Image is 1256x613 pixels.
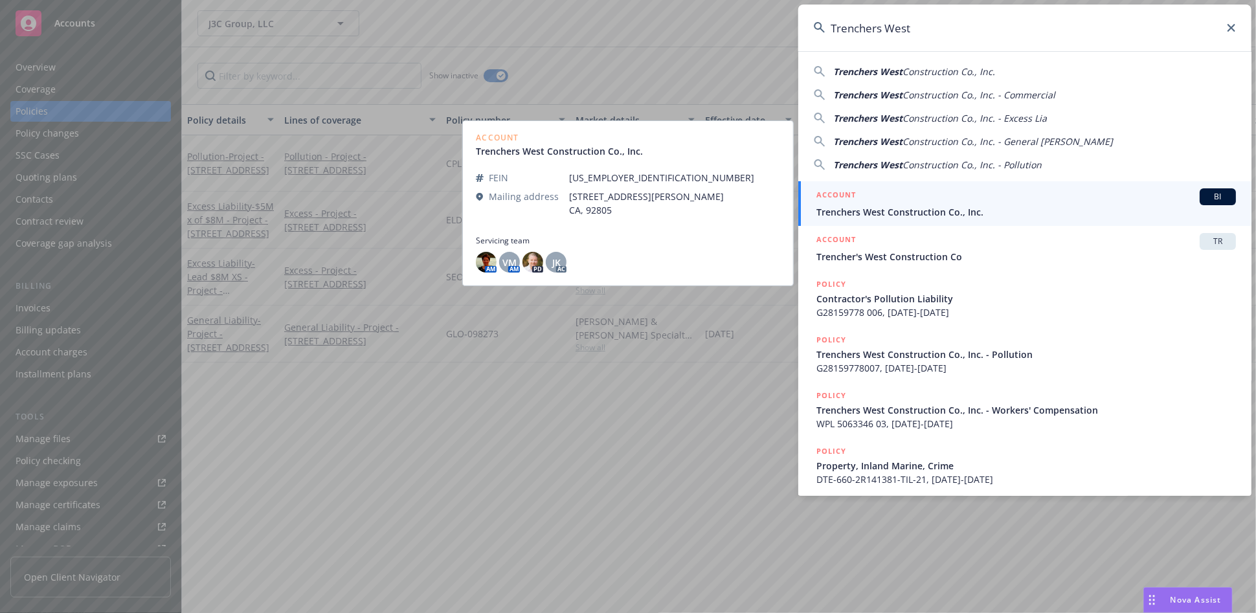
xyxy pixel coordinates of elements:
[903,65,995,78] span: Construction Co., Inc.
[816,292,1236,306] span: Contractor's Pollution Liability
[816,445,846,458] h5: POLICY
[798,181,1251,226] a: ACCOUNTBITrenchers West Construction Co., Inc.
[816,361,1236,375] span: G28159778007, [DATE]-[DATE]
[816,417,1236,430] span: WPL 5063346 03, [DATE]-[DATE]
[798,438,1251,493] a: POLICYProperty, Inland Marine, CrimeDTE-660-2R141381-TIL-21, [DATE]-[DATE]
[1205,236,1231,247] span: TR
[798,326,1251,382] a: POLICYTrenchers West Construction Co., Inc. - PollutionG28159778007, [DATE]-[DATE]
[816,389,846,402] h5: POLICY
[1143,587,1233,613] button: Nova Assist
[903,89,1055,101] span: Construction Co., Inc. - Commercial
[903,112,1047,124] span: Construction Co., Inc. - Excess Lia
[816,459,1236,473] span: Property, Inland Marine, Crime
[903,159,1042,171] span: Construction Co., Inc. - Pollution
[798,271,1251,326] a: POLICYContractor's Pollution LiabilityG28159778 006, [DATE]-[DATE]
[816,233,856,249] h5: ACCOUNT
[816,188,856,204] h5: ACCOUNT
[816,205,1236,219] span: Trenchers West Construction Co., Inc.
[1205,191,1231,203] span: BI
[833,65,903,78] span: Trenchers West
[1144,588,1160,612] div: Drag to move
[1171,594,1222,605] span: Nova Assist
[903,135,1113,148] span: Construction Co., Inc. - General [PERSON_NAME]
[798,382,1251,438] a: POLICYTrenchers West Construction Co., Inc. - Workers' CompensationWPL 5063346 03, [DATE]-[DATE]
[816,403,1236,417] span: Trenchers West Construction Co., Inc. - Workers' Compensation
[816,306,1236,319] span: G28159778 006, [DATE]-[DATE]
[816,250,1236,263] span: Trencher's West Construction Co
[798,226,1251,271] a: ACCOUNTTRTrencher's West Construction Co
[816,348,1236,361] span: Trenchers West Construction Co., Inc. - Pollution
[798,5,1251,51] input: Search...
[816,473,1236,486] span: DTE-660-2R141381-TIL-21, [DATE]-[DATE]
[833,159,903,171] span: Trenchers West
[833,89,903,101] span: Trenchers West
[833,135,903,148] span: Trenchers West
[816,278,846,291] h5: POLICY
[833,112,903,124] span: Trenchers West
[816,333,846,346] h5: POLICY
